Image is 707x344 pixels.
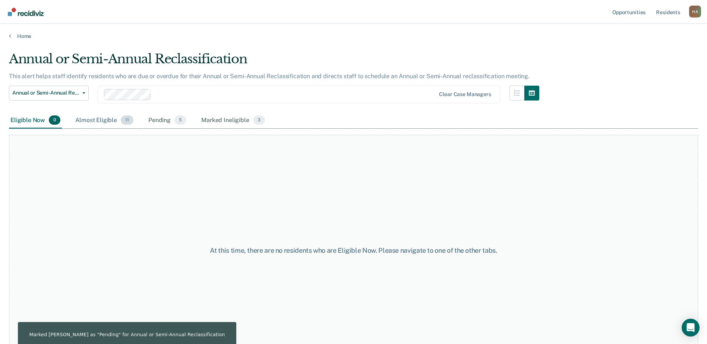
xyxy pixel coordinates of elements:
[182,246,526,255] div: At this time, there are no residents who are Eligible Now. Please navigate to one of the other tabs.
[8,8,44,16] img: Recidiviz
[147,112,188,129] div: Pending5
[9,112,62,129] div: Eligible Now0
[174,115,186,125] span: 5
[689,6,701,17] div: H A
[9,73,530,80] p: This alert helps staff identify residents who are due or overdue for their Annual or Semi-Annual ...
[12,90,79,96] span: Annual or Semi-Annual Reclassification
[74,112,135,129] div: Almost Eligible11
[682,319,700,337] div: Open Intercom Messenger
[253,115,265,125] span: 3
[200,112,266,129] div: Marked Ineligible3
[9,51,539,73] div: Annual or Semi-Annual Reclassification
[9,86,89,101] button: Annual or Semi-Annual Reclassification
[689,6,701,17] button: Profile dropdown button
[49,115,60,125] span: 0
[9,33,698,39] a: Home
[121,115,133,125] span: 11
[439,91,491,98] div: Clear case managers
